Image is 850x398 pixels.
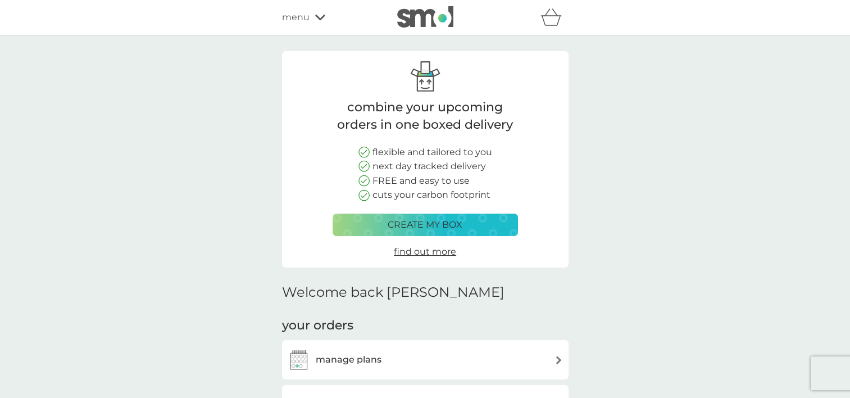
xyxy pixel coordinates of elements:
[316,352,381,367] h3: manage plans
[282,10,310,25] span: menu
[397,6,453,28] img: smol
[388,218,462,232] p: create my box
[372,159,486,174] p: next day tracked delivery
[394,245,456,259] a: find out more
[372,145,492,160] p: flexible and tailored to you
[282,284,504,301] h2: Welcome back [PERSON_NAME]
[554,356,563,364] img: arrow right
[333,99,518,134] p: combine your upcoming orders in one boxed delivery
[282,317,353,334] h3: your orders
[394,246,456,257] span: find out more
[333,214,518,236] button: create my box
[372,174,470,188] p: FREE and easy to use
[372,188,490,202] p: cuts your carbon footprint
[540,6,569,29] div: basket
